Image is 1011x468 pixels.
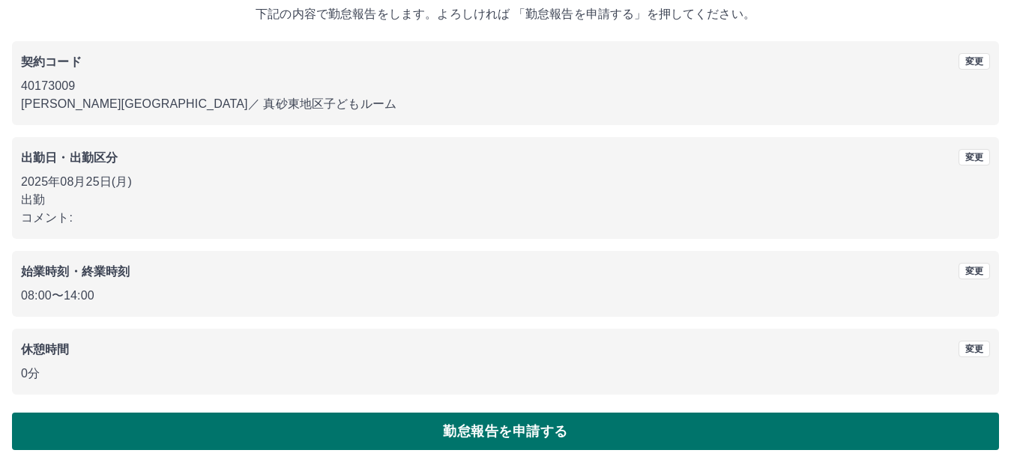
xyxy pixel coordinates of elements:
[21,191,990,209] p: 出勤
[12,413,999,450] button: 勤怠報告を申請する
[21,55,82,68] b: 契約コード
[21,265,130,278] b: 始業時刻・終業時刻
[959,149,990,165] button: 変更
[21,95,990,113] p: [PERSON_NAME][GEOGRAPHIC_DATA] ／ 真砂東地区子どもルーム
[21,209,990,227] p: コメント:
[12,5,999,23] p: 下記の内容で勤怠報告をします。よろしければ 「勤怠報告を申請する」を押してください。
[21,287,990,305] p: 08:00 〜 14:00
[21,151,118,164] b: 出勤日・出勤区分
[21,77,990,95] p: 40173009
[959,263,990,279] button: 変更
[21,173,990,191] p: 2025年08月25日(月)
[21,365,990,383] p: 0分
[21,343,70,356] b: 休憩時間
[959,341,990,357] button: 変更
[959,53,990,70] button: 変更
